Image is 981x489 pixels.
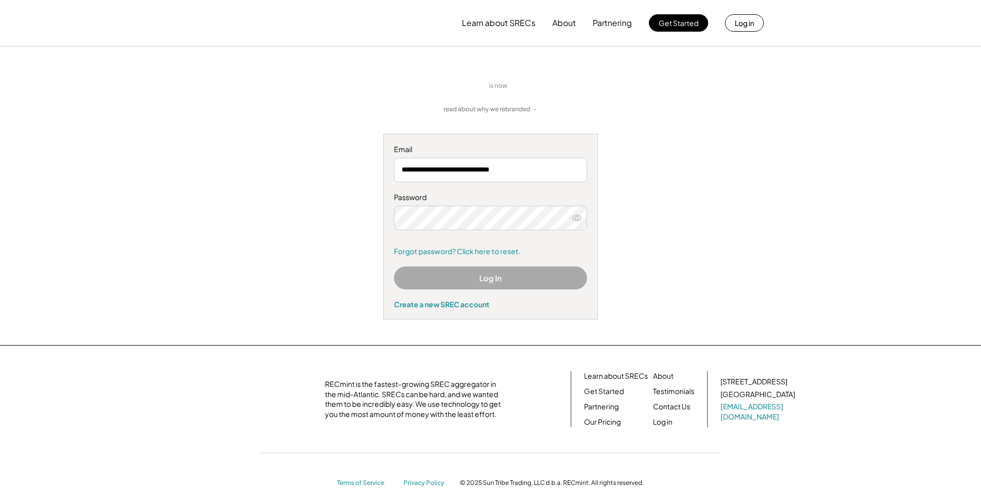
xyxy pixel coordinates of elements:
button: Log In [394,266,587,289]
button: Partnering [593,13,632,33]
a: Testimonials [653,386,694,397]
div: RECmint is the fastest-growing SREC aggregator in the mid-Atlantic. SRECs can be hard, and we wan... [325,379,506,419]
button: Log in [725,14,764,32]
div: Email [394,144,587,155]
a: About [653,371,673,381]
img: yH5BAEAAAAALAAAAAABAAEAAAIBRAA7 [225,381,312,417]
img: yH5BAEAAAAALAAAAAABAAEAAAIBRAA7 [389,72,481,100]
div: Password [394,192,587,203]
a: Forgot password? Click here to reset. [394,247,587,257]
div: is now [486,82,515,90]
button: Get Started [649,14,708,32]
img: yH5BAEAAAAALAAAAAABAAEAAAIBRAA7 [217,6,302,40]
a: Our Pricing [584,417,621,427]
button: About [552,13,576,33]
a: Privacy Policy [404,479,450,487]
a: Terms of Service [337,479,393,487]
div: Create a new SREC account [394,300,587,309]
div: © 2025 Sun Tribe Trading, LLC d.b.a. RECmint. All rights reserved. [460,479,644,487]
div: [GEOGRAPHIC_DATA] [720,389,795,400]
a: Log in [653,417,672,427]
div: [STREET_ADDRESS] [720,377,787,387]
a: Get Started [584,386,624,397]
a: read about why we rebranded → [443,105,538,114]
a: Learn about SRECs [584,371,648,381]
img: yH5BAEAAAAALAAAAAABAAEAAAIBRAA7 [520,81,592,91]
a: Contact Us [653,402,690,412]
a: [EMAIL_ADDRESS][DOMAIN_NAME] [720,402,797,422]
button: Learn about SRECs [462,13,535,33]
a: Partnering [584,402,619,412]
